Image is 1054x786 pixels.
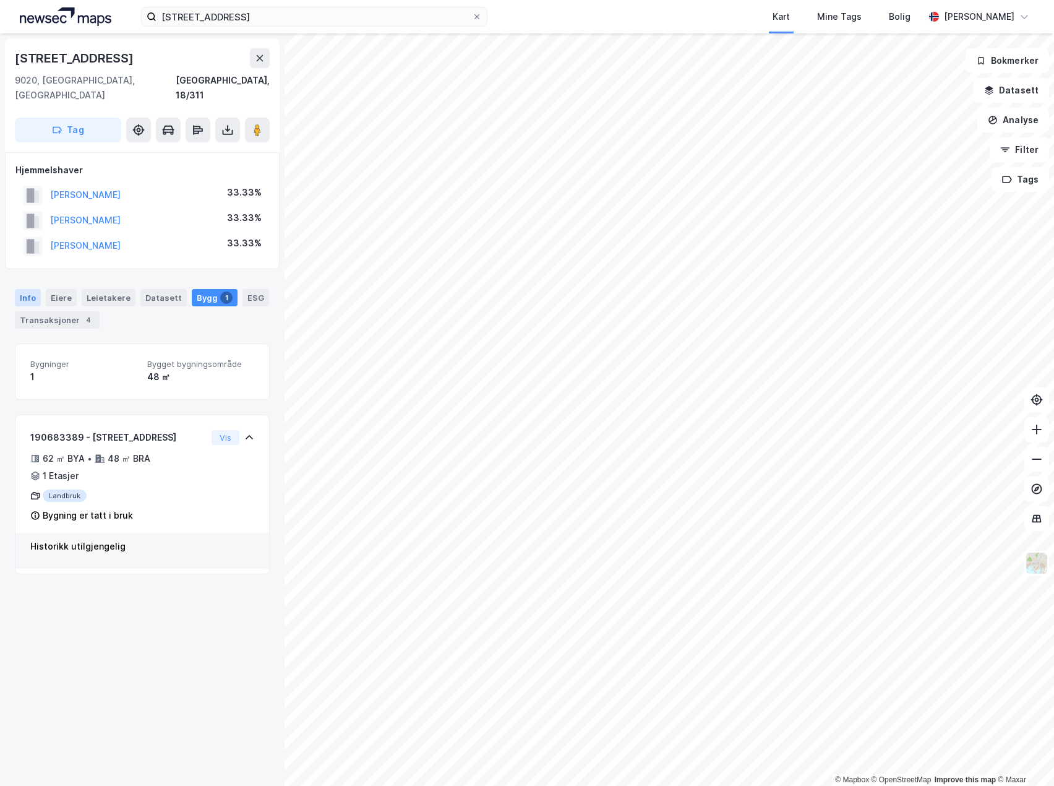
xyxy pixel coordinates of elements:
a: Mapbox [835,775,869,784]
div: [STREET_ADDRESS] [15,48,136,68]
div: Eiere [46,289,77,306]
div: 4 [82,314,95,326]
div: Bygg [192,289,238,306]
div: Bygning er tatt i bruk [43,508,133,523]
div: 62 ㎡ BYA [43,451,85,466]
div: 1 Etasjer [43,469,79,483]
div: 1 [220,292,233,304]
button: Datasett [974,78,1049,103]
img: logo.a4113a55bc3d86da70a041830d287a7e.svg [20,7,111,26]
button: Tag [15,118,121,142]
input: Søk på adresse, matrikkel, gårdeiere, leietakere eller personer [156,7,472,26]
button: Analyse [977,108,1049,132]
div: Datasett [140,289,187,306]
div: Hjemmelshaver [15,163,269,178]
div: Kart [773,9,790,24]
div: • [87,454,92,464]
button: Filter [990,137,1049,162]
div: 1 [30,369,137,384]
span: Bygget bygningsområde [147,359,254,369]
a: OpenStreetMap [872,775,932,784]
div: 33.33% [227,236,262,251]
div: Historikk utilgjengelig [30,539,254,554]
div: Bolig [889,9,910,24]
div: 33.33% [227,210,262,225]
div: 48 ㎡ [147,369,254,384]
div: 33.33% [227,185,262,200]
button: Vis [212,430,239,445]
div: 48 ㎡ BRA [108,451,150,466]
span: Bygninger [30,359,137,369]
div: Mine Tags [817,9,862,24]
div: 190683389 - [STREET_ADDRESS] [30,430,207,445]
div: 9020, [GEOGRAPHIC_DATA], [GEOGRAPHIC_DATA] [15,73,176,103]
div: ESG [242,289,269,306]
div: Info [15,289,41,306]
a: Improve this map [935,775,996,784]
div: [PERSON_NAME] [944,9,1014,24]
button: Tags [992,167,1049,192]
div: [GEOGRAPHIC_DATA], 18/311 [176,73,270,103]
div: Kontrollprogram for chat [992,727,1054,786]
button: Bokmerker [966,48,1049,73]
div: Transaksjoner [15,311,100,329]
div: Leietakere [82,289,135,306]
img: Z [1025,551,1048,575]
iframe: Chat Widget [992,727,1054,786]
